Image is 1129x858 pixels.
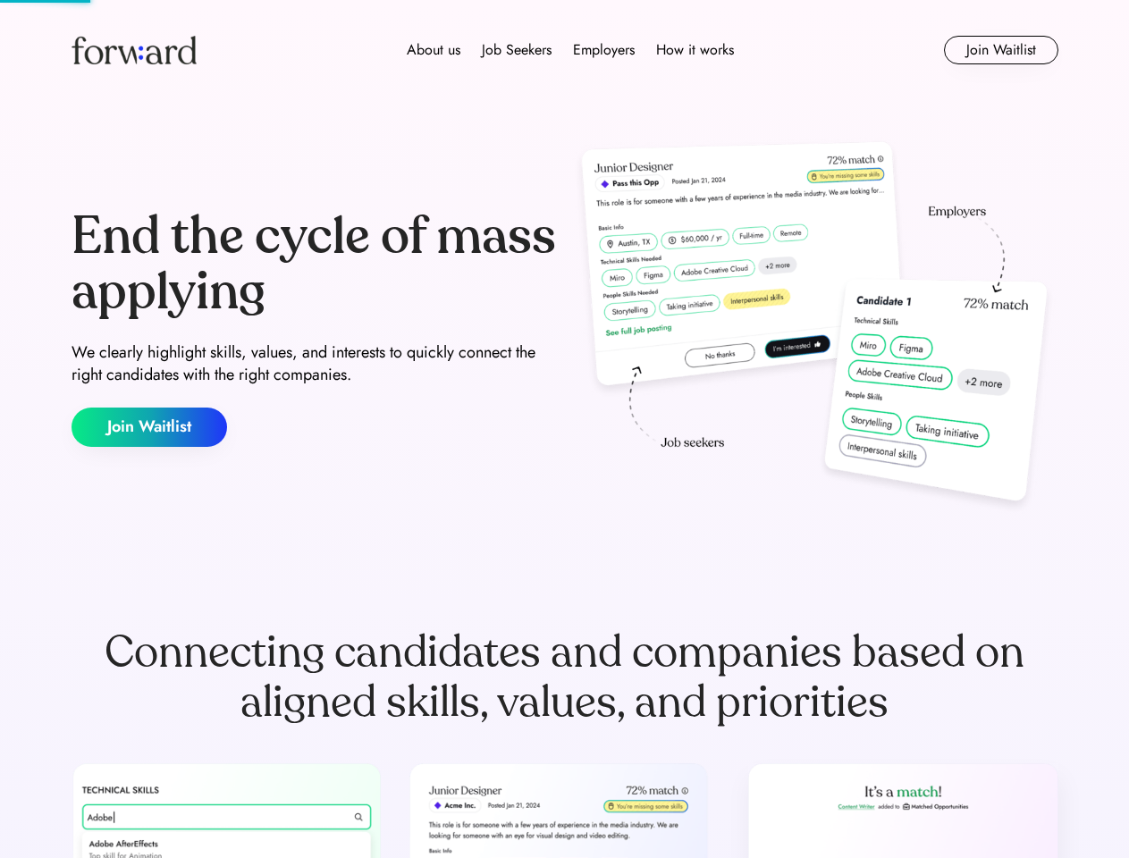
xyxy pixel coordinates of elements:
img: Forward logo [72,36,197,64]
button: Join Waitlist [944,36,1058,64]
div: About us [407,39,460,61]
div: Job Seekers [482,39,552,61]
div: How it works [656,39,734,61]
div: We clearly highlight skills, values, and interests to quickly connect the right candidates with t... [72,341,558,386]
div: Connecting candidates and companies based on aligned skills, values, and priorities [72,627,1058,728]
div: Employers [573,39,635,61]
img: hero-image.png [572,136,1058,520]
button: Join Waitlist [72,408,227,447]
div: End the cycle of mass applying [72,209,558,319]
